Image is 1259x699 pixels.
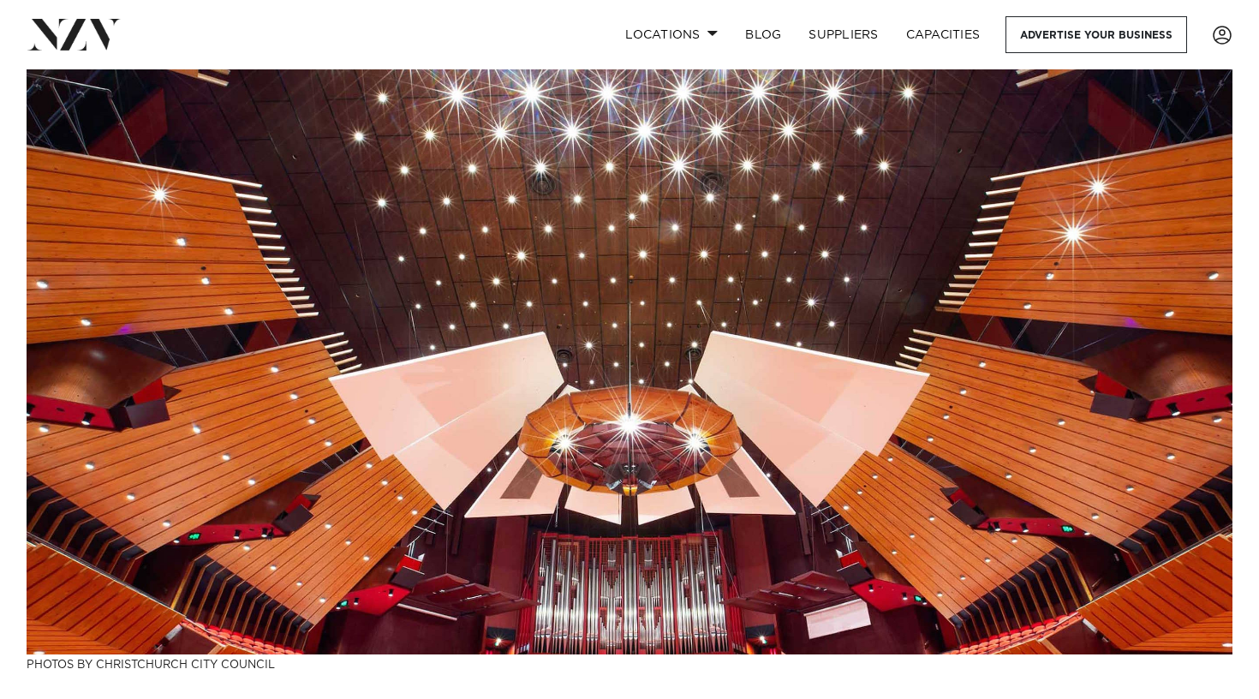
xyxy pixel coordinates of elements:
a: BLOG [731,16,795,53]
h3: Photos by Christchurch City Council [27,654,1232,672]
a: Locations [612,16,731,53]
a: Advertise your business [1005,16,1187,53]
a: SUPPLIERS [795,16,892,53]
img: nzv-logo.png [27,19,121,50]
a: Capacities [892,16,994,53]
img: 10 Beautifully Renovated Christchurch Venues [27,69,1232,654]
